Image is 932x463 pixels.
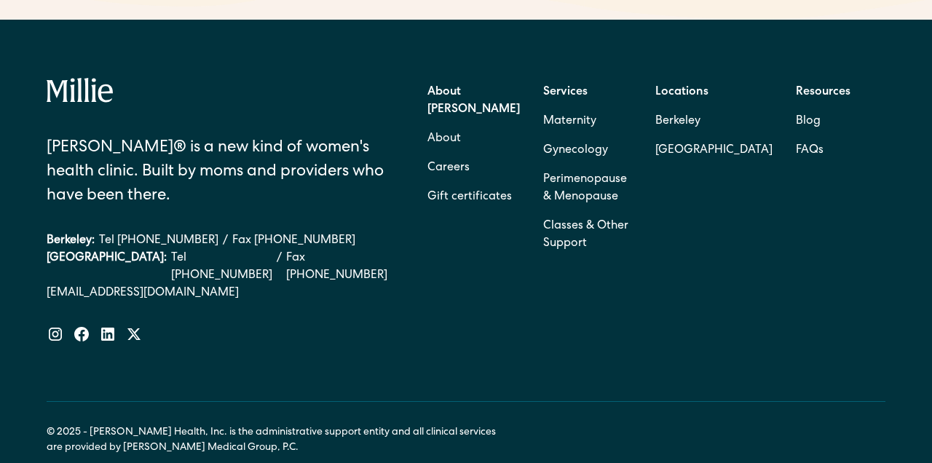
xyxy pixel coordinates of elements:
[796,136,824,165] a: FAQs
[47,250,167,285] div: [GEOGRAPHIC_DATA]:
[223,232,228,250] div: /
[655,107,773,136] a: Berkeley
[543,165,633,212] a: Perimenopause & Menopause
[796,107,821,136] a: Blog
[47,232,95,250] div: Berkeley:
[47,137,390,209] div: [PERSON_NAME]® is a new kind of women's health clinic. Built by moms and providers who have been ...
[427,154,470,183] a: Careers
[99,232,218,250] a: Tel [PHONE_NUMBER]
[655,87,708,98] strong: Locations
[543,107,596,136] a: Maternity
[543,212,633,258] a: Classes & Other Support
[655,136,773,165] a: [GEOGRAPHIC_DATA]
[232,232,355,250] a: Fax [PHONE_NUMBER]
[47,425,513,456] div: © 2025 - [PERSON_NAME] Health, Inc. is the administrative support entity and all clinical service...
[796,87,850,98] strong: Resources
[427,183,512,212] a: Gift certificates
[171,250,272,285] a: Tel [PHONE_NUMBER]
[277,250,282,285] div: /
[47,285,390,302] a: [EMAIL_ADDRESS][DOMAIN_NAME]
[543,136,608,165] a: Gynecology
[286,250,390,285] a: Fax [PHONE_NUMBER]
[543,87,588,98] strong: Services
[427,124,461,154] a: About
[427,87,520,116] strong: About [PERSON_NAME]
